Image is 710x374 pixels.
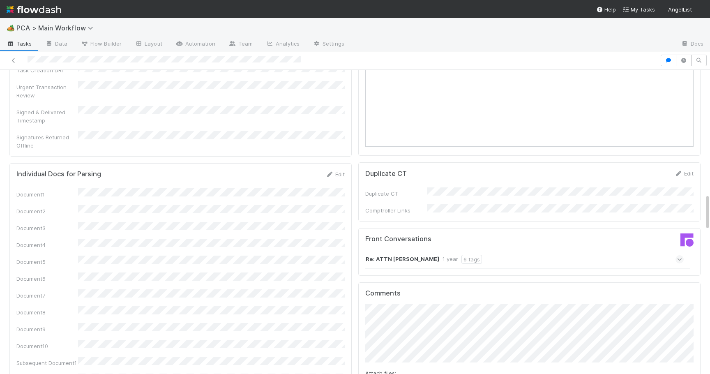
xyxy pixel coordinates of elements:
span: My Tasks [622,6,655,13]
h5: Front Conversations [365,235,523,243]
div: Document6 [16,275,78,283]
a: Settings [306,38,351,51]
strong: Re: ATTN [PERSON_NAME] [366,255,439,264]
div: Document7 [16,291,78,300]
a: Data [39,38,74,51]
div: Document3 [16,224,78,232]
div: Document1 [16,190,78,199]
h5: Comments [365,289,694,298]
a: Analytics [259,38,306,51]
div: Subsequent Document1 [16,359,78,367]
div: Comptroller Links [365,206,427,215]
span: PCA > Main Workflow [16,24,97,32]
div: Help [596,5,616,14]
a: Docs [674,38,710,51]
a: My Tasks [622,5,655,14]
a: Edit [325,171,345,178]
div: Document5 [16,258,78,266]
span: Tasks [7,39,32,48]
div: Urgent Transaction Review [16,83,78,99]
img: avatar_ba0ef937-97b0-4cb1-a734-c46f876909ef.png [695,6,703,14]
div: Signatures Returned Offline [16,133,78,150]
span: 🏕️ [7,24,15,31]
a: Team [222,38,259,51]
a: Automation [169,38,222,51]
span: AngelList [668,6,692,13]
div: Document10 [16,342,78,350]
img: logo-inverted-e16ddd16eac7371096b0.svg [7,2,61,16]
a: Layout [128,38,169,51]
h5: Duplicate CT [365,170,407,178]
div: Signed & Delivered Timestamp [16,108,78,125]
div: Document2 [16,207,78,215]
img: front-logo-b4b721b83371efbadf0a.svg [680,233,694,247]
div: 1 year [443,255,458,264]
div: Document8 [16,308,78,316]
a: Flow Builder [74,38,128,51]
a: Edit [674,170,694,177]
div: 6 tags [461,255,482,264]
div: Duplicate CT [365,189,427,198]
h5: Individual Docs for Parsing [16,170,101,178]
div: Document9 [16,325,78,333]
span: Flow Builder [81,39,122,48]
div: Task Creation DRI [16,66,78,74]
div: Document4 [16,241,78,249]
